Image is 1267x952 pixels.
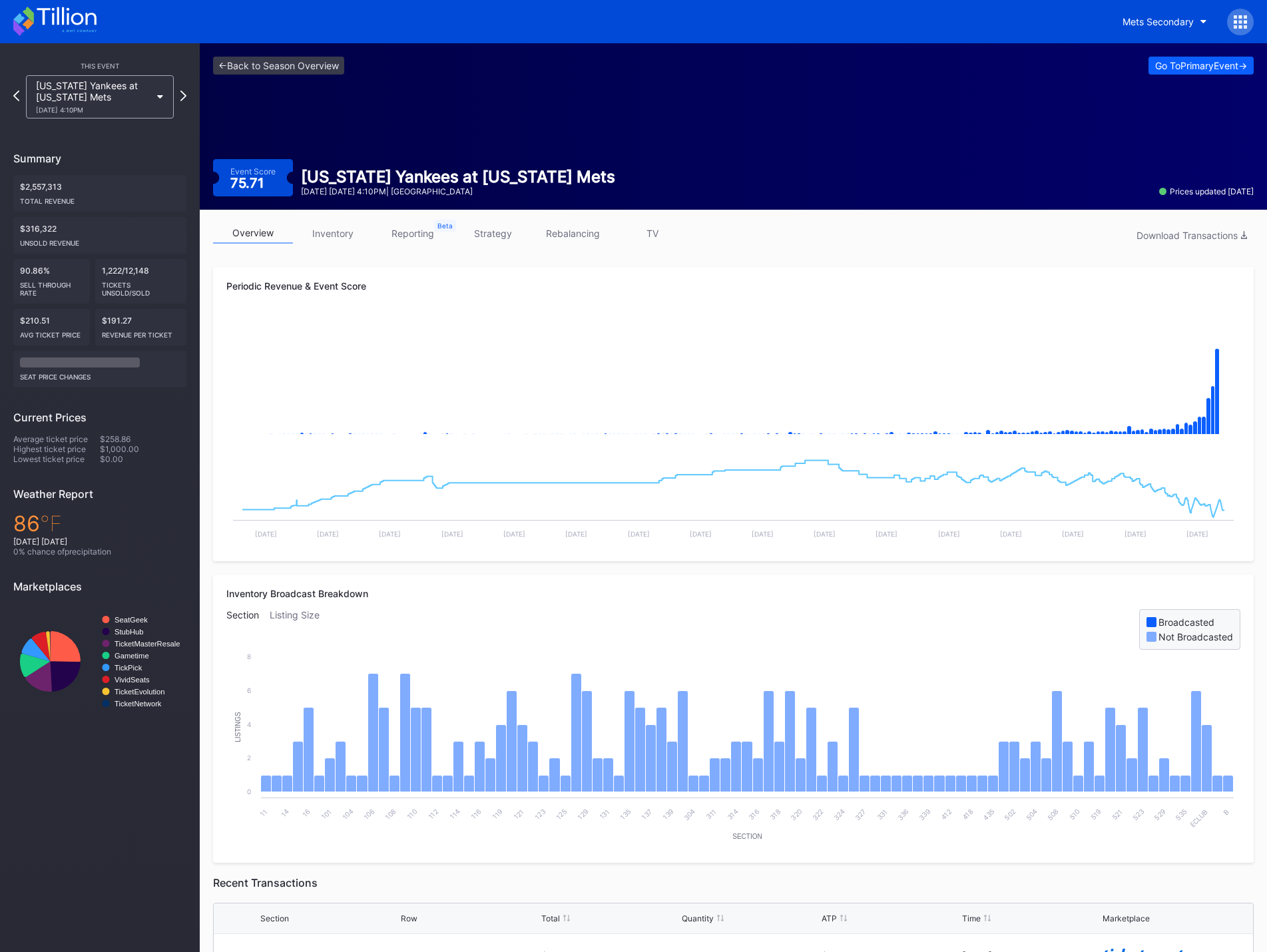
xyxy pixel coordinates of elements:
[981,808,995,822] text: 435
[876,530,897,538] text: [DATE]
[36,80,150,114] div: [US_STATE] Yankees at [US_STATE] Mets
[317,530,339,538] text: [DATE]
[383,808,397,822] text: 108
[1174,808,1188,822] text: 535
[752,530,774,538] text: [DATE]
[13,62,186,70] div: This Event
[270,609,330,650] div: Listing Size
[448,808,461,821] text: 114
[13,175,186,212] div: $2,557,313
[640,808,654,822] text: 137
[917,808,931,822] text: 339
[1137,230,1247,241] div: Download Transactions
[405,808,419,821] text: 110
[226,448,1240,548] svg: Chart title
[258,808,269,818] text: 11
[20,192,180,205] div: Total Revenue
[1131,808,1145,822] text: 523
[1103,913,1150,923] div: Marketplace
[13,454,100,464] div: Lowest ticket price
[13,434,100,444] div: Average ticket price
[704,808,718,821] text: 311
[682,913,714,923] div: Quantity
[628,530,650,538] text: [DATE]
[100,454,186,464] div: $0.00
[95,309,187,346] div: $191.27
[13,547,186,557] div: 0 % chance of precipitation
[1158,631,1233,642] div: Not Broadcasted
[1222,808,1230,816] text: B
[682,808,696,822] text: 304
[301,167,615,186] div: [US_STATE] Yankees at [US_STATE] Mets
[832,808,846,822] text: 324
[247,754,251,762] text: 2
[541,913,560,923] div: Total
[247,686,251,694] text: 6
[20,326,83,339] div: Avg ticket price
[1025,808,1039,822] text: 504
[226,280,1240,292] div: Periodic Revenue & Event Score
[962,913,981,923] div: Time
[20,367,180,381] div: seat price changes
[491,808,504,821] text: 119
[320,808,333,821] text: 101
[1062,530,1084,538] text: [DATE]
[226,315,1240,448] svg: Chart title
[13,411,186,424] div: Current Prices
[362,808,376,822] text: 106
[13,259,90,304] div: 90.86%
[768,808,782,822] text: 318
[226,609,270,650] div: Section
[427,808,440,821] text: 112
[1123,16,1194,27] div: Mets Secondary
[115,652,149,660] text: Gametime
[115,700,162,708] text: TicketNetwork
[726,808,740,822] text: 314
[661,808,675,822] text: 139
[100,444,186,454] div: $1,000.00
[555,808,569,822] text: 125
[1003,808,1017,822] text: 502
[13,603,186,720] svg: Chart title
[13,444,100,454] div: Highest ticket price
[20,276,83,297] div: Sell Through Rate
[247,652,251,660] text: 8
[1152,808,1166,822] text: 529
[13,537,186,547] div: [DATE] [DATE]
[13,152,186,165] div: Summary
[1155,60,1247,71] div: Go To Primary Event ->
[822,913,837,923] div: ATP
[13,309,90,346] div: $210.51
[961,808,975,822] text: 418
[896,808,910,822] text: 336
[1125,530,1146,538] text: [DATE]
[598,808,611,821] text: 131
[939,808,953,822] text: 412
[115,676,150,684] text: VividSeats
[213,876,1254,889] div: Recent Transactions
[226,588,1240,599] div: Inventory Broadcast Breakdown
[13,580,186,593] div: Marketplaces
[40,511,62,537] span: ℉
[379,530,401,538] text: [DATE]
[732,833,762,840] text: Section
[1046,808,1060,822] text: 508
[100,434,186,444] div: $258.86
[1186,530,1208,538] text: [DATE]
[293,223,373,244] a: inventory
[1113,9,1217,34] button: Mets Secondary
[469,808,483,821] text: 116
[1000,530,1022,538] text: [DATE]
[230,176,267,190] div: 75.71
[503,530,525,538] text: [DATE]
[234,712,242,742] text: Listings
[1159,186,1254,196] div: Prices updated [DATE]
[102,326,180,339] div: Revenue per ticket
[441,530,463,538] text: [DATE]
[938,530,960,538] text: [DATE]
[619,808,633,822] text: 135
[301,808,312,818] text: 16
[226,650,1240,849] svg: Chart title
[213,57,344,75] a: <-Back to Season Overview
[95,259,187,304] div: 1,222/12,148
